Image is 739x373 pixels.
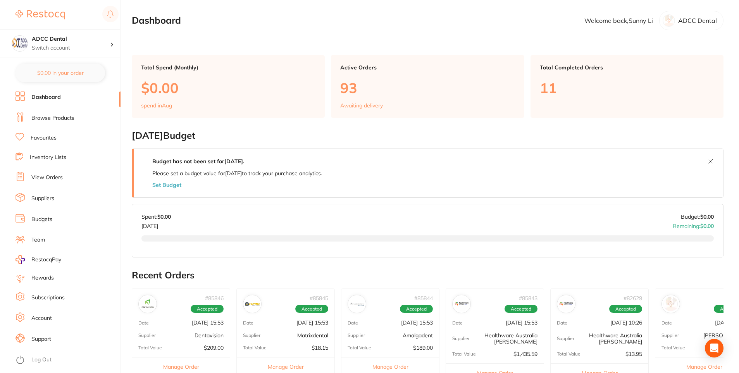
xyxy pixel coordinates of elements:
p: Date [661,320,672,326]
p: $189.00 [413,345,433,351]
h2: [DATE] Budget [132,130,723,141]
p: Supplier [243,333,260,338]
a: Active Orders93Awaiting delivery [331,55,524,118]
a: View Orders [31,174,63,181]
img: Henry Schein Halas [663,297,678,311]
p: Spent: [141,214,171,220]
button: Set Budget [152,182,181,188]
p: Awaiting delivery [340,102,383,109]
p: [DATE] 15:53 [506,319,537,326]
a: Budgets [31,216,52,223]
button: Log Out [16,354,118,366]
p: $0.00 [141,80,315,96]
a: Browse Products [31,114,74,122]
p: Amalgadent [403,332,433,338]
p: Total Value [557,351,581,357]
p: Supplier [557,336,574,341]
a: Team [31,236,45,244]
p: ADCC Dental [678,17,717,24]
strong: $0.00 [157,213,171,220]
a: Suppliers [31,195,54,202]
p: 11 [540,80,714,96]
p: Matrixdental [297,332,328,338]
p: Supplier [452,336,470,341]
h2: Dashboard [132,15,181,26]
p: Date [243,320,253,326]
p: Active Orders [340,64,515,71]
p: Total Value [138,345,162,351]
p: 93 [340,80,515,96]
p: Remaining: [673,220,714,229]
p: [DATE] 15:53 [192,319,224,326]
p: $13.95 [625,351,642,357]
a: RestocqPay [16,255,61,264]
img: Healthware Australia Ridley [454,297,469,311]
a: Restocq Logo [16,6,65,24]
span: RestocqPay [31,256,61,264]
strong: Budget has not been set for [DATE] . [152,158,244,165]
p: $1,435.59 [513,351,537,357]
a: Account [31,314,52,322]
p: [DATE] 10:26 [610,319,642,326]
p: Please set a budget value for [DATE] to track your purchase analytics. [152,170,322,176]
p: Total Completed Orders [540,64,714,71]
a: Total Completed Orders11 [531,55,723,118]
p: # 85844 [414,295,433,301]
p: [DATE] 15:53 [401,319,433,326]
p: Supplier [348,333,365,338]
button: $0.00 in your order [16,64,105,82]
p: Date [452,320,463,326]
p: Total Value [661,345,685,351]
p: Welcome back, Sunny Li [584,17,653,24]
p: Healthware Australia [PERSON_NAME] [574,332,642,345]
a: Log Out [31,356,52,364]
p: Total Spend (Monthly) [141,64,315,71]
p: Total Value [243,345,267,351]
p: Dentavision [195,332,224,338]
h2: Recent Orders [132,270,723,281]
a: Subscriptions [31,294,65,302]
p: Total Value [348,345,371,351]
p: Supplier [661,333,679,338]
a: Support [31,335,51,343]
a: Inventory Lists [30,154,66,161]
p: $18.15 [312,345,328,351]
a: Dashboard [31,93,61,101]
a: Favourites [31,134,57,142]
p: Healthware Australia [PERSON_NAME] [470,332,537,345]
strong: $0.00 [700,223,714,230]
span: Accepted [609,305,642,313]
p: Date [557,320,567,326]
img: Healthware Australia Ridley [559,297,574,311]
img: Restocq Logo [16,10,65,19]
img: Dentavision [140,297,155,311]
span: Accepted [505,305,537,313]
strong: $0.00 [700,213,714,220]
img: RestocqPay [16,255,25,264]
img: Amalgadent [350,297,364,311]
h4: ADCC Dental [32,35,110,43]
p: Supplier [138,333,156,338]
span: Accepted [400,305,433,313]
img: ADCC Dental [12,36,28,51]
p: [DATE] 15:53 [296,319,328,326]
p: [DATE] [141,220,171,229]
p: Date [138,320,149,326]
p: spend in Aug [141,102,172,109]
p: Date [348,320,358,326]
p: # 85845 [310,295,328,301]
a: Rewards [31,274,54,282]
p: $209.00 [204,345,224,351]
span: Accepted [191,305,224,313]
a: Total Spend (Monthly)$0.00spend inAug [132,55,325,118]
p: # 85843 [519,295,537,301]
span: Accepted [295,305,328,313]
p: Total Value [452,351,476,357]
p: Budget: [681,214,714,220]
p: # 85846 [205,295,224,301]
p: # 82629 [624,295,642,301]
img: Matrixdental [245,297,260,311]
div: Open Intercom Messenger [705,339,723,357]
p: Switch account [32,44,110,52]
